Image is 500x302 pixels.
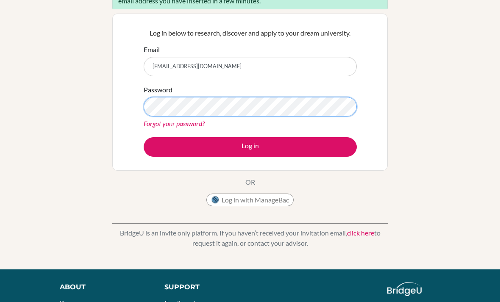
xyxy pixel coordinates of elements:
[144,44,160,55] label: Email
[144,85,172,95] label: Password
[387,282,422,296] img: logo_white@2x-f4f0deed5e89b7ecb1c2cc34c3e3d731f90f0f143d5ea2071677605dd97b5244.png
[164,282,242,292] div: Support
[245,177,255,187] p: OR
[144,137,357,157] button: Log in
[112,228,388,248] p: BridgeU is an invite only platform. If you haven’t received your invitation email, to request it ...
[144,119,205,127] a: Forgot your password?
[144,28,357,38] p: Log in below to research, discover and apply to your dream university.
[347,229,374,237] a: click here
[60,282,145,292] div: About
[206,194,294,206] button: Log in with ManageBac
